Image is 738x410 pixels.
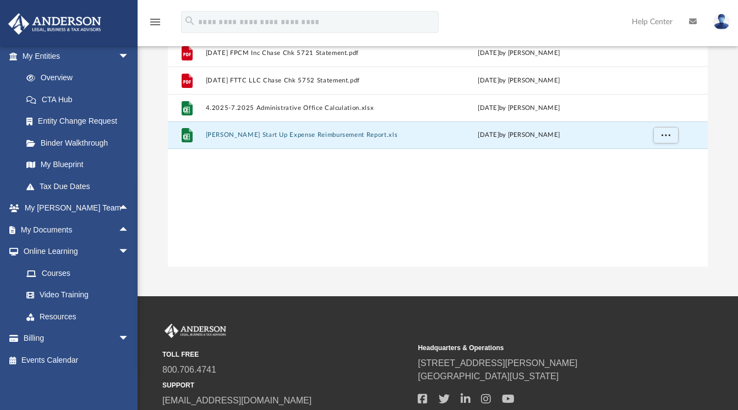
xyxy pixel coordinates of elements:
small: SUPPORT [162,380,410,390]
a: Courses [15,262,140,284]
a: Tax Due Dates [15,175,146,197]
img: Anderson Advisors Platinum Portal [5,13,105,35]
span: [DATE] [478,132,499,138]
a: My [PERSON_NAME] Teamarrow_drop_up [8,197,140,219]
a: [GEOGRAPHIC_DATA][US_STATE] [418,372,559,381]
div: [DATE] by [PERSON_NAME] [416,76,621,86]
a: 800.706.4741 [162,365,216,374]
a: My Documentsarrow_drop_up [8,219,140,241]
i: menu [149,15,162,29]
div: [DATE] by [PERSON_NAME] [416,48,621,58]
img: Anderson Advisors Platinum Portal [162,324,228,338]
span: arrow_drop_down [118,328,140,350]
a: Events Calendar [8,349,146,371]
small: TOLL FREE [162,350,410,359]
button: More options [653,127,678,143]
a: Billingarrow_drop_down [8,328,146,350]
button: [PERSON_NAME] Start Up Expense Reimbursement Report.xls [205,132,411,139]
span: arrow_drop_down [118,241,140,263]
a: My Blueprint [15,154,140,176]
a: My Entitiesarrow_drop_down [8,45,146,67]
a: menu [149,21,162,29]
button: [DATE] FTTC LLC Chase Chk 5752 Statement.pdf [205,77,411,84]
a: Resources [15,306,140,328]
div: by [PERSON_NAME] [416,103,621,113]
div: grid [168,39,708,267]
div: by [PERSON_NAME] [416,130,621,140]
a: Entity Change Request [15,110,146,132]
a: Online Learningarrow_drop_down [8,241,140,263]
a: [STREET_ADDRESS][PERSON_NAME] [418,358,577,368]
span: arrow_drop_up [118,219,140,241]
button: [DATE] FPCM Inc Chase Chk 5721 Statement.pdf [205,49,411,57]
span: arrow_drop_up [118,197,140,220]
a: Overview [15,67,146,89]
span: [DATE] [478,105,499,111]
a: Video Training [15,284,135,306]
a: CTA Hub [15,88,146,110]
i: search [184,15,196,27]
button: 4.2025-7.2025 Administrative Office Calculation.xlsx [205,104,411,112]
img: User Pic [713,14,730,30]
small: Headquarters & Operations [418,343,665,353]
a: Binder Walkthrough [15,132,146,154]
a: [EMAIL_ADDRESS][DOMAIN_NAME] [162,396,311,405]
span: arrow_drop_down [118,45,140,68]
